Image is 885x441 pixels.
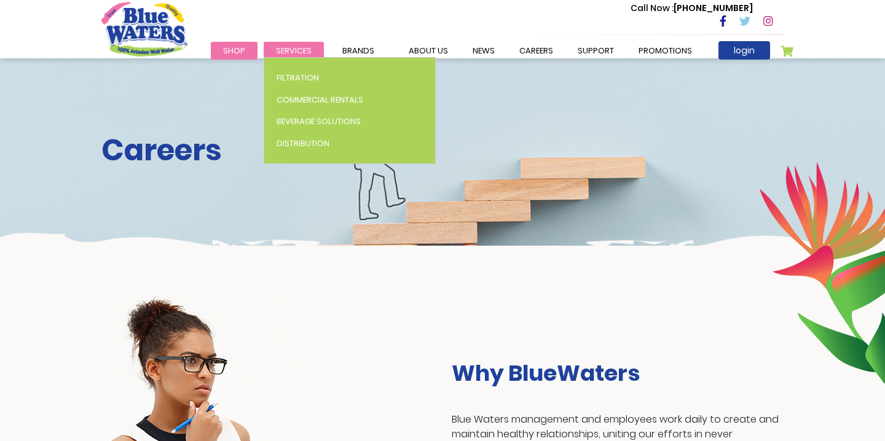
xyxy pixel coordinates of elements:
[452,360,784,386] h3: Why BlueWaters
[101,2,187,56] a: store logo
[396,42,460,60] a: about us
[759,162,885,384] img: career-intro-leaves.png
[631,2,674,14] span: Call Now :
[277,94,363,106] span: Commercial Rentals
[626,42,704,60] a: Promotions
[342,45,374,57] span: Brands
[460,42,507,60] a: News
[277,115,361,127] span: Beverage Solutions
[631,2,753,15] p: [PHONE_NUMBER]
[277,138,329,149] span: Distribution
[101,133,784,168] h2: Careers
[507,42,565,60] a: careers
[223,45,245,57] span: Shop
[276,45,312,57] span: Services
[718,41,770,60] a: login
[277,72,319,84] span: Filtration
[565,42,626,60] a: support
